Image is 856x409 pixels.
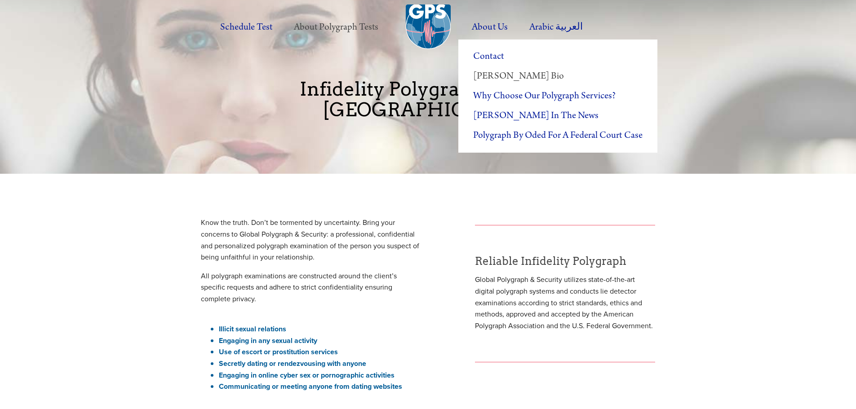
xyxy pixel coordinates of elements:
label: About Us [462,15,517,40]
a: Polygraph by Oded for a Federal Court Case [458,126,657,145]
li: Illicit sexual relations [219,323,421,335]
a: Schedule Test [210,15,282,40]
p: All polygraph examinations are constructed around the client’s specific requests and adhere to st... [201,270,421,305]
h1: Reliable Infidelity Polygraph [475,256,656,267]
img: Global Polygraph & Security [406,4,451,49]
li: Engaging in any sexual activity [219,335,421,347]
li: Use of escort or prostitution services [219,346,421,358]
a: Contact [458,47,657,66]
li: Engaging in online cyber sex or pornographic activities [219,369,421,381]
strong: Communicating or meeting anyone from dating websites [219,381,402,391]
label: About Polygraph Tests [284,15,388,40]
p: Infidelity Polygraph Tests in [GEOGRAPHIC_DATA] [201,79,656,120]
a: [PERSON_NAME] Bio [458,66,657,86]
a: Why Choose Our Polygraph Services? [458,86,657,106]
li: Secretly dating or rendezvousing with anyone [219,358,421,369]
label: Arabic العربية [519,15,593,40]
a: [PERSON_NAME] in the news [458,106,657,126]
p: Know the truth. Don’t be tormented by uncertainty. Bring your concerns to Global Polygraph & Secu... [201,217,421,263]
p: Global Polygraph & Security utilizes state-of-the-art digital polygraph systems and conducts lie ... [475,274,656,331]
